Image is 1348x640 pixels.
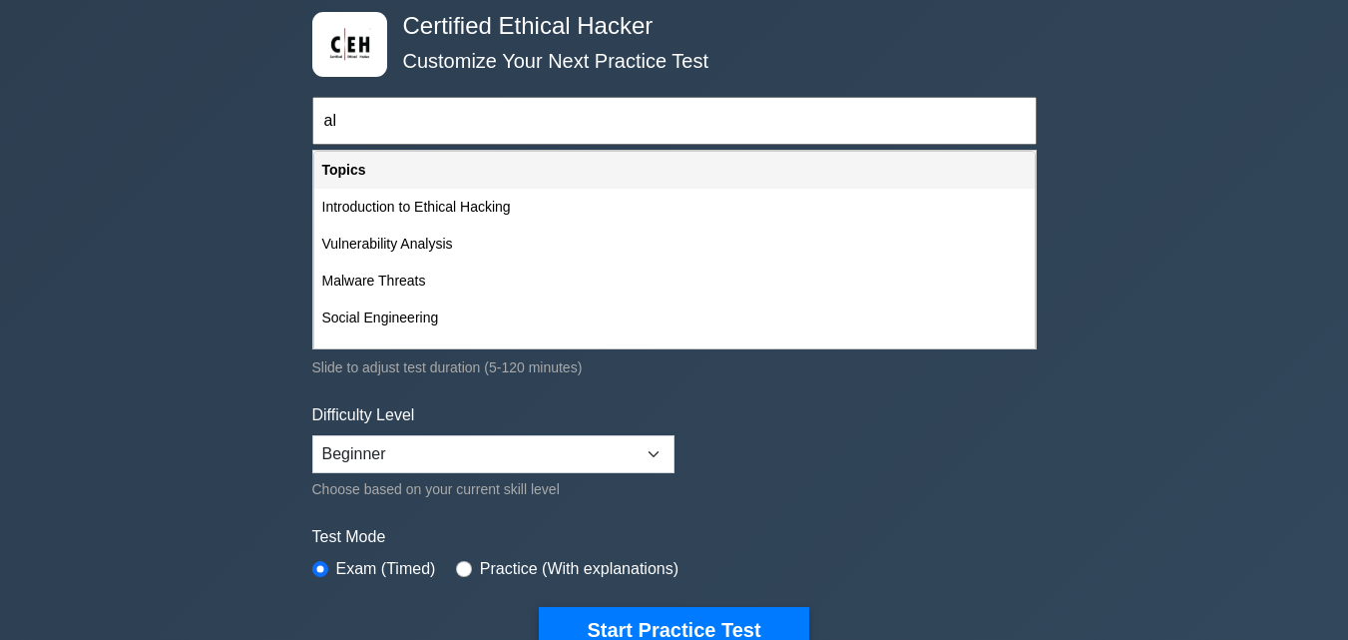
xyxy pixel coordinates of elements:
[480,557,678,581] label: Practice (With explanations)
[314,189,1035,226] div: Introduction to Ethical Hacking
[314,226,1035,263] div: Vulnerability Analysis
[312,403,415,427] label: Difficulty Level
[312,97,1037,145] input: Start typing to filter on topic or concept...
[314,152,1035,189] div: Topics
[312,525,1037,549] label: Test Mode
[314,336,1035,373] div: Denial-of-Service
[336,557,436,581] label: Exam (Timed)
[314,300,1035,336] div: Social Engineering
[312,355,1037,379] div: Slide to adjust test duration (5-120 minutes)
[312,477,674,501] div: Choose based on your current skill level
[314,263,1035,300] div: Malware Threats
[395,12,939,41] h4: Certified Ethical Hacker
